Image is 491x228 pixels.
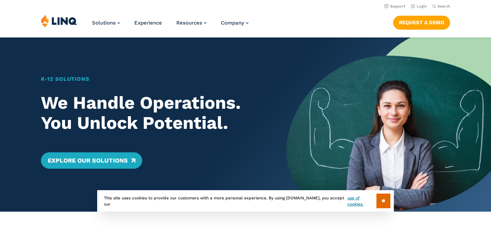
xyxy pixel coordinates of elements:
span: Search [437,4,450,9]
a: Experience [134,20,162,26]
h1: K‑12 Solutions [41,75,266,83]
span: Company [221,20,244,26]
img: LINQ | K‑12 Software [41,14,77,27]
a: use of cookies. [347,195,376,207]
a: Login [411,4,427,9]
a: Explore Our Solutions [41,152,142,169]
span: Resources [176,20,202,26]
a: Company [221,20,249,26]
img: Home Banner [286,37,491,212]
a: Solutions [92,20,120,26]
span: Solutions [92,20,116,26]
h2: We Handle Operations. You Unlock Potential. [41,93,266,134]
a: Support [384,4,405,9]
button: Open Search Bar [432,4,450,9]
div: This site uses cookies to provide our customers with a more personal experience. By using [DOMAIN... [97,190,394,212]
nav: Primary Navigation [92,14,249,37]
nav: Button Navigation [393,14,450,29]
a: Resources [176,20,207,26]
a: Request a Demo [393,16,450,29]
